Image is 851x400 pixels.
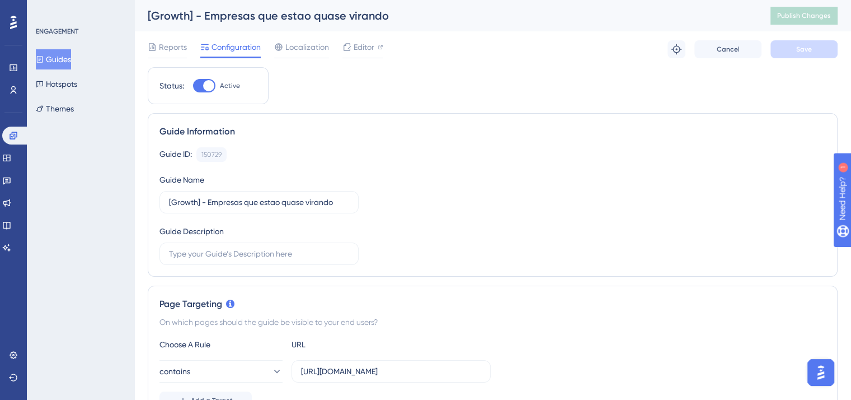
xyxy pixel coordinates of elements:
span: Cancel [717,45,740,54]
input: Type your Guide’s Name here [169,196,349,208]
div: Page Targeting [159,297,826,311]
div: URL [291,338,415,351]
input: Type your Guide’s Description here [169,248,349,260]
span: contains [159,365,190,378]
div: Guide Name [159,173,204,187]
button: Cancel [694,40,761,58]
div: ENGAGEMENT [36,27,78,36]
button: contains [159,360,283,383]
span: Active [220,81,240,90]
div: Guide ID: [159,147,192,162]
span: Editor [354,40,374,54]
div: Status: [159,79,184,92]
button: Publish Changes [770,7,838,25]
button: Themes [36,99,74,119]
input: yourwebsite.com/path [301,365,481,378]
div: 150729 [201,150,222,159]
div: [Growth] - Empresas que estao quase virando [148,8,742,24]
div: On which pages should the guide be visible to your end users? [159,315,826,329]
span: Save [796,45,812,54]
button: Hotspots [36,74,77,94]
span: Need Help? [26,3,70,16]
span: Configuration [211,40,261,54]
div: Choose A Rule [159,338,283,351]
span: Reports [159,40,187,54]
div: Guide Description [159,225,224,238]
button: Save [770,40,838,58]
div: 1 [78,6,81,15]
span: Publish Changes [777,11,831,20]
span: Localization [285,40,329,54]
div: Guide Information [159,125,826,138]
button: Guides [36,49,71,69]
iframe: UserGuiding AI Assistant Launcher [804,356,838,389]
